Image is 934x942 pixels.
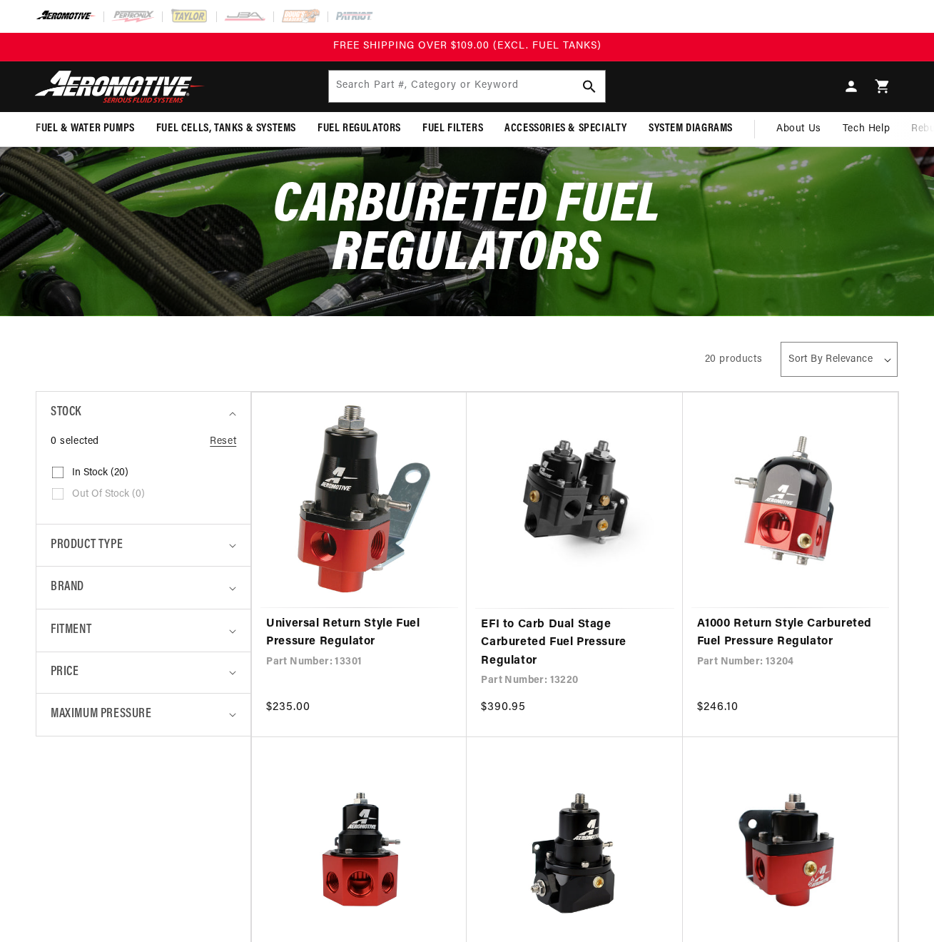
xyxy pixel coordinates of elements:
summary: Product type (0 selected) [51,525,236,567]
span: FREE SHIPPING OVER $109.00 (EXCL. FUEL TANKS) [333,41,601,51]
input: Search Part #, Category or Keyword [329,71,606,102]
button: Search Part #, Category or Keyword [574,71,605,102]
span: 0 selected [51,434,99,450]
span: 20 products [705,354,763,365]
span: In stock (20) [72,467,128,480]
summary: Stock (0 selected) [51,392,236,434]
summary: Brand (0 selected) [51,567,236,609]
a: A1000 Return Style Carbureted Fuel Pressure Regulator [697,615,883,652]
span: Carbureted Fuel Regulators [273,178,661,283]
summary: Fuel & Water Pumps [25,112,146,146]
span: Price [51,663,78,682]
span: Out of stock (0) [72,488,145,501]
span: Fuel Regulators [318,121,401,136]
a: Universal Return Style Fuel Pressure Regulator [266,615,452,652]
span: About Us [776,123,821,134]
a: Reset [210,434,236,450]
span: Brand [51,577,84,598]
img: Aeromotive [31,70,209,103]
summary: Fitment (0 selected) [51,609,236,652]
span: Fitment [51,620,91,641]
summary: Fuel Regulators [307,112,412,146]
span: Stock [51,402,81,423]
span: Tech Help [843,121,890,137]
span: Maximum Pressure [51,704,152,725]
span: Product type [51,535,123,556]
summary: Maximum Pressure (0 selected) [51,694,236,736]
span: Fuel & Water Pumps [36,121,135,136]
a: EFI to Carb Dual Stage Carbureted Fuel Pressure Regulator [481,616,668,671]
summary: Fuel Cells, Tanks & Systems [146,112,307,146]
summary: Tech Help [832,112,900,146]
summary: Price [51,652,236,693]
span: Fuel Cells, Tanks & Systems [156,121,296,136]
summary: Fuel Filters [412,112,494,146]
summary: Accessories & Specialty [494,112,638,146]
span: Fuel Filters [422,121,483,136]
summary: System Diagrams [638,112,743,146]
a: About Us [766,112,832,146]
span: Accessories & Specialty [504,121,627,136]
span: System Diagrams [649,121,733,136]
